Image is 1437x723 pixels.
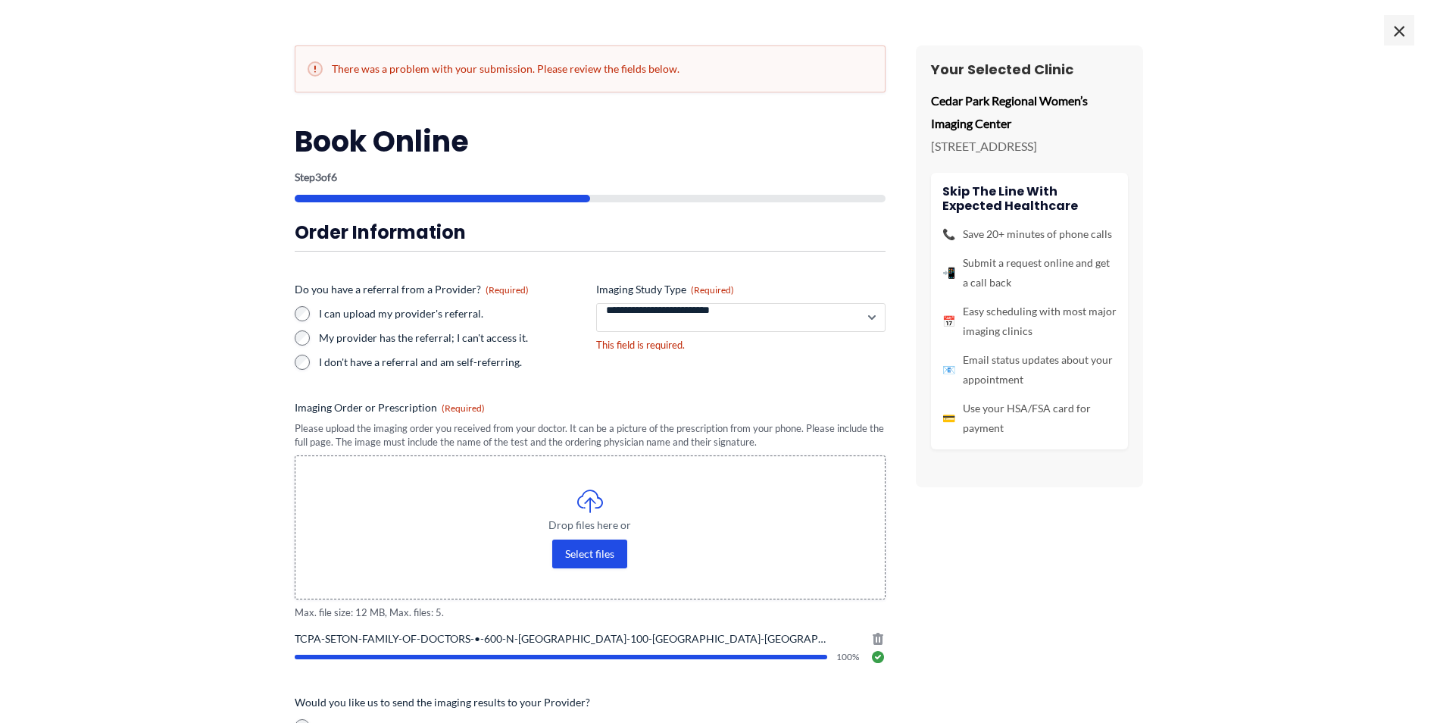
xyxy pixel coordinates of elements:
[295,421,886,449] div: Please upload the imaging order you received from your doctor. It can be a picture of the prescri...
[295,631,886,646] span: TCPA-SETON-FAMILY-OF-DOCTORS-•-600-N-[GEOGRAPHIC_DATA]-100-[GEOGRAPHIC_DATA]-[GEOGRAPHIC_DATA]-78...
[942,263,955,283] span: 📲
[931,135,1128,158] p: [STREET_ADDRESS]
[295,695,590,710] legend: Would you like us to send the imaging results to your Provider?
[319,306,584,321] label: I can upload my provider's referral.
[319,330,584,346] label: My provider has the referral; I can't access it.
[315,171,321,183] span: 3
[326,520,854,531] span: Drop files here or
[942,253,1117,293] li: Submit a request online and get a call back
[942,350,1117,390] li: Email status updates about your appointment
[486,284,529,296] span: (Required)
[295,123,886,160] h2: Book Online
[552,540,627,568] button: select files, imaging order or prescription (required)
[596,282,886,297] label: Imaging Study Type
[931,89,1128,134] p: Cedar Park Regional Women’s Imaging Center
[331,171,337,183] span: 6
[942,224,955,244] span: 📞
[319,355,584,370] label: I don't have a referral and am self-referring.
[691,284,734,296] span: (Required)
[442,402,485,414] span: (Required)
[942,360,955,380] span: 📧
[295,172,886,183] p: Step of
[942,408,955,428] span: 💳
[295,606,886,620] span: Max. file size: 12 MB, Max. files: 5.
[295,400,886,415] label: Imaging Order or Prescription
[942,184,1117,213] h4: Skip the line with Expected Healthcare
[308,61,873,77] h2: There was a problem with your submission. Please review the fields below.
[942,302,1117,341] li: Easy scheduling with most major imaging clinics
[836,653,861,662] span: 100%
[942,399,1117,438] li: Use your HSA/FSA card for payment
[942,311,955,331] span: 📅
[931,61,1128,78] h3: Your Selected Clinic
[295,221,886,244] h3: Order Information
[942,224,1117,244] li: Save 20+ minutes of phone calls
[295,282,529,297] legend: Do you have a referral from a Provider?
[596,338,886,352] div: This field is required.
[1384,15,1414,45] span: ×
